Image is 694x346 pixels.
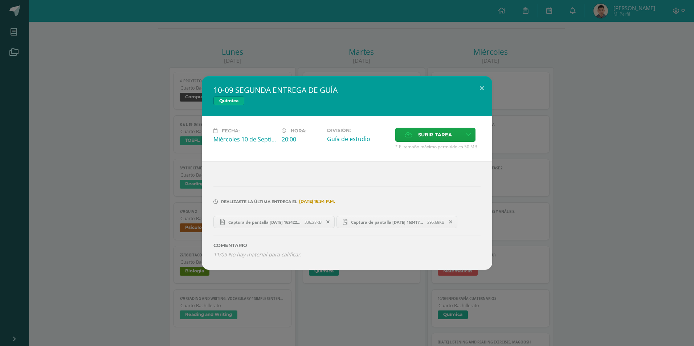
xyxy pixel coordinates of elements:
i: 11/09 No hay material para calificar. [213,251,302,258]
span: Fecha: [222,128,240,133]
span: Remover entrega [322,218,334,226]
span: * El tamaño máximo permitido es 50 MB [395,144,481,150]
span: Remover entrega [445,218,457,226]
span: Captura de pantalla [DATE] 163422.png [225,219,305,225]
div: Guía de estudio [327,135,389,143]
a: Captura de pantalla [DATE] 163422.png 336.28KB [213,216,335,228]
span: Subir tarea [418,128,452,141]
h2: 10-09 SEGUNDA ENTREGA DE GUÍA [213,85,481,95]
span: Hora: [291,128,306,133]
span: 295.68KB [427,219,444,225]
button: Close (Esc) [471,76,492,101]
a: Captura de pantalla [DATE] 163417.png 295.68KB [336,216,458,228]
div: 20:00 [282,135,321,143]
label: División: [327,128,389,133]
span: Química [213,96,244,105]
label: Comentario [213,243,481,248]
div: Miércoles 10 de Septiembre [213,135,276,143]
span: Realizaste la última entrega el [221,199,297,204]
span: 336.28KB [305,219,322,225]
span: Captura de pantalla [DATE] 163417.png [347,219,427,225]
span: [DATE] 16:34 p.m. [297,201,335,202]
